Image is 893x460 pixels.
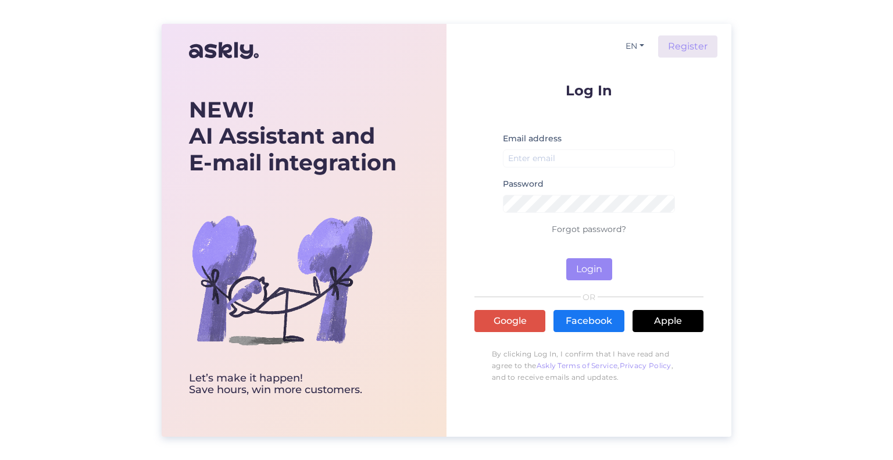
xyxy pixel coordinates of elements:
input: Enter email [503,149,675,167]
span: OR [581,293,598,301]
p: By clicking Log In, I confirm that I have read and agree to the , , and to receive emails and upd... [474,343,703,389]
a: Register [658,35,717,58]
a: Apple [633,310,703,332]
div: AI Assistant and E-mail integration [189,97,397,176]
b: NEW! [189,96,254,123]
p: Log In [474,83,703,98]
button: Login [566,258,612,280]
a: Askly Terms of Service [537,361,618,370]
a: Google [474,310,545,332]
a: Privacy Policy [620,361,671,370]
a: Facebook [553,310,624,332]
label: Password [503,178,544,190]
div: Let’s make it happen! Save hours, win more customers. [189,373,397,396]
a: Forgot password? [552,224,626,234]
img: Askly [189,37,259,65]
button: EN [621,38,649,55]
label: Email address [503,133,562,145]
img: bg-askly [189,187,375,373]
